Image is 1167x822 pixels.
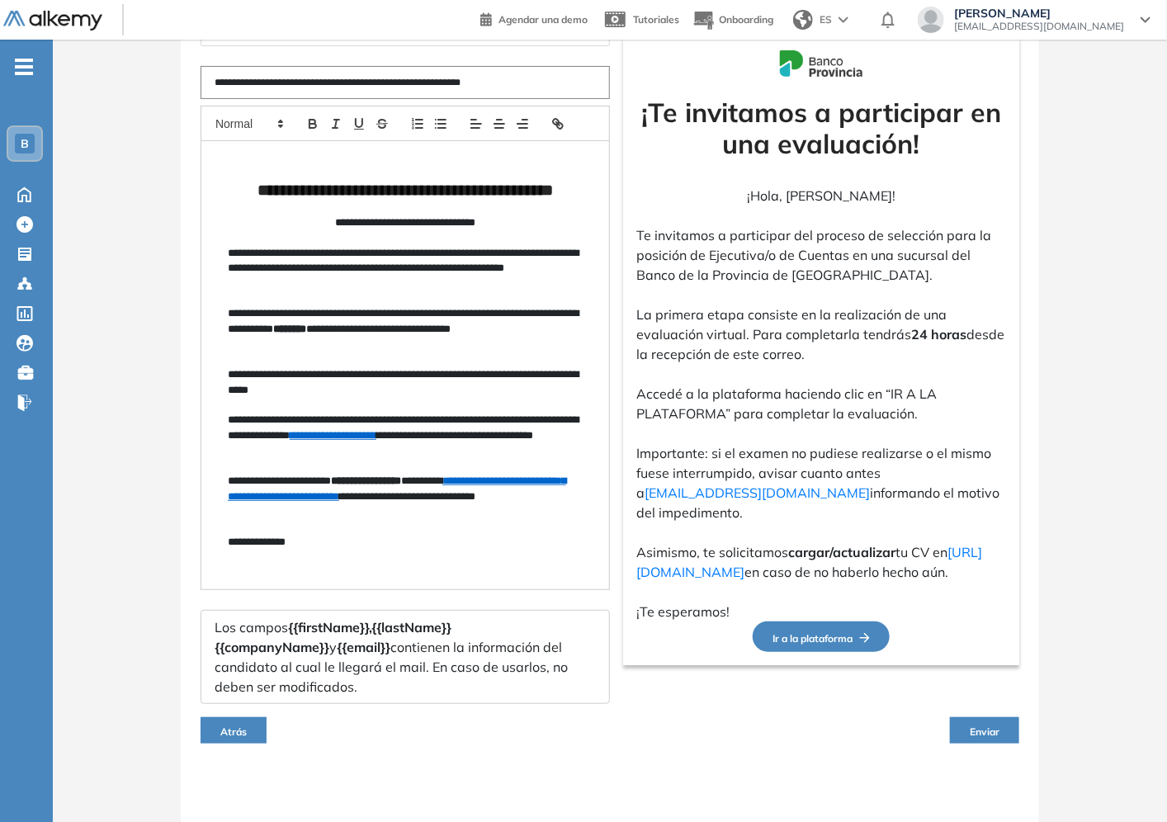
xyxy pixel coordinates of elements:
span: Enviar [970,725,999,738]
strong: 24 horas [911,326,966,342]
button: Atrás [201,717,267,744]
button: Onboarding [692,2,773,38]
span: {{lastName}} [371,619,451,635]
span: {{email}} [337,639,390,655]
img: arrow [839,17,848,23]
img: Flecha [853,633,870,643]
span: {{companyName}} [215,639,329,655]
div: Los campos y contienen la información del candidato al cual le llegará el mail. En caso de usarlo... [201,610,610,704]
a: [EMAIL_ADDRESS][DOMAIN_NAME] [645,484,870,501]
button: Ir a la plataformaFlecha [753,621,890,652]
span: Atrás [220,725,247,738]
p: La primera etapa consiste en la realización de una evaluación virtual. Para completarla tendrás d... [636,305,1006,364]
p: Te invitamos a participar del proceso de selección para la posición de Ejecutiva/o de Cuentas en ... [636,225,1006,285]
span: ES [820,12,832,27]
img: Logo [3,11,102,31]
strong: cargar/actualizar [788,544,895,560]
p: Importante: si el examen no pudiese realizarse o el mismo fuese interrumpido, avisar cuanto antes... [636,443,1006,522]
p: Asimismo, te solicitamos tu CV en en caso de no haberlo hecho aún. [636,542,1006,582]
span: B [21,137,29,150]
span: [PERSON_NAME] [954,7,1124,20]
p: Accedé a la plataforma haciendo clic en “IR A LA PLATAFORMA” para completar la evaluación. [636,384,1006,423]
p: ¡Hola, [PERSON_NAME]! [636,186,1006,205]
img: world [793,10,813,30]
span: [EMAIL_ADDRESS][DOMAIN_NAME] [954,20,1124,33]
img: Logo de la compañía [780,50,862,76]
span: {{firstName}}, [288,619,371,635]
a: Agendar una demo [480,8,588,28]
i: - [15,65,33,68]
strong: ¡Te invitamos a participar en una evaluación! [641,96,1001,160]
span: Ir a la plataforma [772,632,870,645]
span: Tutoriales [633,13,679,26]
span: Onboarding [719,13,773,26]
span: Agendar una demo [498,13,588,26]
p: ¡Te esperamos! [636,602,1006,621]
button: Enviar [950,717,1019,744]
